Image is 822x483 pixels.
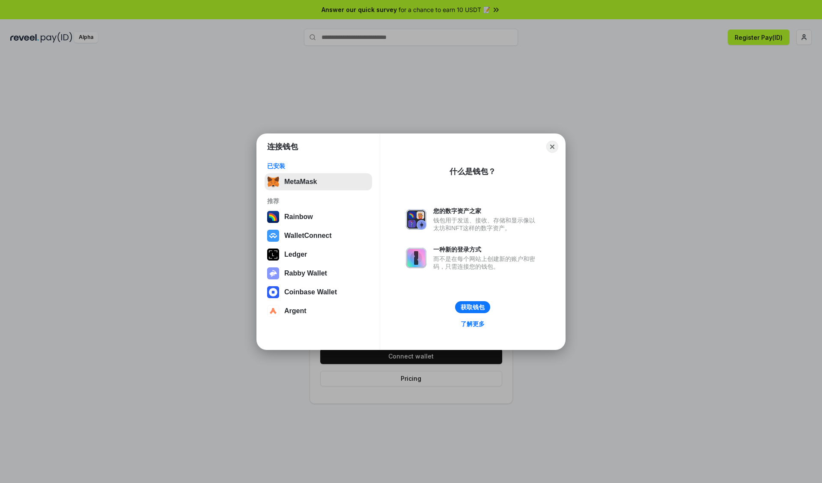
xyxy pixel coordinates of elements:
[265,265,372,282] button: Rabby Wallet
[267,249,279,261] img: svg+xml,%3Csvg%20xmlns%3D%22http%3A%2F%2Fwww.w3.org%2F2000%2Fsvg%22%20width%3D%2228%22%20height%3...
[456,318,490,329] a: 了解更多
[265,227,372,244] button: WalletConnect
[284,251,307,258] div: Ledger
[267,197,369,205] div: 推荐
[433,246,539,253] div: 一种新的登录方式
[406,248,426,268] img: svg+xml,%3Csvg%20xmlns%3D%22http%3A%2F%2Fwww.w3.org%2F2000%2Fsvg%22%20fill%3D%22none%22%20viewBox...
[461,320,485,328] div: 了解更多
[267,267,279,279] img: svg+xml,%3Csvg%20xmlns%3D%22http%3A%2F%2Fwww.w3.org%2F2000%2Fsvg%22%20fill%3D%22none%22%20viewBox...
[265,284,372,301] button: Coinbase Wallet
[433,255,539,270] div: 而不是在每个网站上创建新的账户和密码，只需连接您的钱包。
[284,178,317,186] div: MetaMask
[461,303,485,311] div: 获取钱包
[284,232,332,240] div: WalletConnect
[433,216,539,232] div: 钱包用于发送、接收、存储和显示像以太坊和NFT这样的数字资产。
[265,173,372,190] button: MetaMask
[267,176,279,188] img: svg+xml,%3Csvg%20fill%3D%22none%22%20height%3D%2233%22%20viewBox%3D%220%200%2035%2033%22%20width%...
[265,208,372,225] button: Rainbow
[455,301,490,313] button: 获取钱包
[267,142,298,152] h1: 连接钱包
[267,162,369,170] div: 已安装
[267,286,279,298] img: svg+xml,%3Csvg%20width%3D%2228%22%20height%3D%2228%22%20viewBox%3D%220%200%2028%2028%22%20fill%3D...
[265,246,372,263] button: Ledger
[284,307,307,315] div: Argent
[450,166,496,177] div: 什么是钱包？
[265,302,372,320] button: Argent
[284,213,313,221] div: Rainbow
[284,288,337,296] div: Coinbase Wallet
[267,211,279,223] img: svg+xml,%3Csvg%20width%3D%22120%22%20height%3D%22120%22%20viewBox%3D%220%200%20120%20120%22%20fil...
[546,141,558,153] button: Close
[406,209,426,230] img: svg+xml,%3Csvg%20xmlns%3D%22http%3A%2F%2Fwww.w3.org%2F2000%2Fsvg%22%20fill%3D%22none%22%20viewBox...
[284,270,327,277] div: Rabby Wallet
[433,207,539,215] div: 您的数字资产之家
[267,230,279,242] img: svg+xml,%3Csvg%20width%3D%2228%22%20height%3D%2228%22%20viewBox%3D%220%200%2028%2028%22%20fill%3D...
[267,305,279,317] img: svg+xml,%3Csvg%20width%3D%2228%22%20height%3D%2228%22%20viewBox%3D%220%200%2028%2028%22%20fill%3D...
